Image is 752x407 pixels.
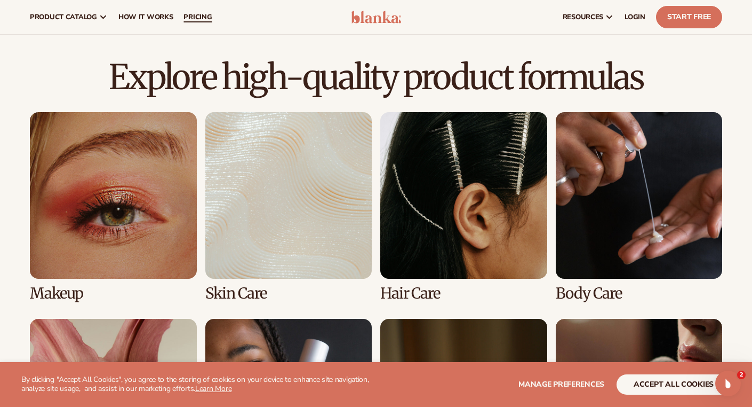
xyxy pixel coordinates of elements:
h3: Skin Care [205,285,372,302]
div: 2 / 8 [205,112,372,302]
p: By clicking "Accept All Cookies", you agree to the storing of cookies on your device to enhance s... [21,375,386,394]
h3: Body Care [556,285,723,302]
span: product catalog [30,13,97,21]
div: 3 / 8 [380,112,547,302]
span: Manage preferences [518,379,604,389]
h3: Makeup [30,285,197,302]
span: How It Works [118,13,173,21]
button: Manage preferences [518,374,604,395]
span: LOGIN [625,13,645,21]
span: resources [563,13,603,21]
div: 4 / 8 [556,112,723,302]
button: accept all cookies [617,374,731,395]
h3: Hair Care [380,285,547,302]
iframe: Intercom live chat [715,371,741,396]
div: 1 / 8 [30,112,197,302]
img: logo [351,11,401,24]
h2: Explore high-quality product formulas [30,59,722,95]
a: Learn More [195,383,231,394]
span: 2 [737,371,746,379]
span: pricing [183,13,212,21]
a: Start Free [656,6,722,28]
